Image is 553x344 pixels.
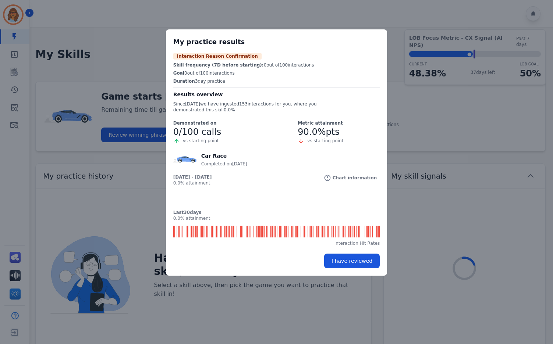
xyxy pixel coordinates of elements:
h2: 90.0 %pts [298,126,343,138]
p: Demonstrated on [173,120,221,126]
button: I have reviewed [324,254,380,268]
h3: Car Race [201,152,247,160]
span: vs starting point [183,138,219,143]
p: Completed on [DATE] [201,161,247,167]
p: Metric attainment [298,120,343,126]
p: 0 out of 100 interactions [173,70,380,76]
h2: 0 /100 calls [173,126,221,138]
span: Goal [173,71,184,76]
p: [DATE] - [DATE] [173,174,212,180]
h2: My practice results [173,37,380,47]
p: Since [DATE] we have ingested 153 interactions for you, where you demonstrated this skill 0.0 % [173,101,338,113]
span: vs starting point [307,138,343,143]
p: 0.0 % attainment [173,180,212,186]
p: 3 day practice [173,78,380,85]
p: Last 30 days [173,209,380,215]
span: Duration [173,79,195,84]
span: Interaction Reason Confirmation [173,53,262,60]
span: Skill frequency (7D before starting): [173,62,264,68]
p: 0 out of 100 interactions [173,62,380,68]
p: Interaction Hit Rates [173,240,380,246]
h3: Results overview [173,91,380,98]
p: Chart information [333,175,377,181]
p: 0.0 % attainment [173,215,380,221]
